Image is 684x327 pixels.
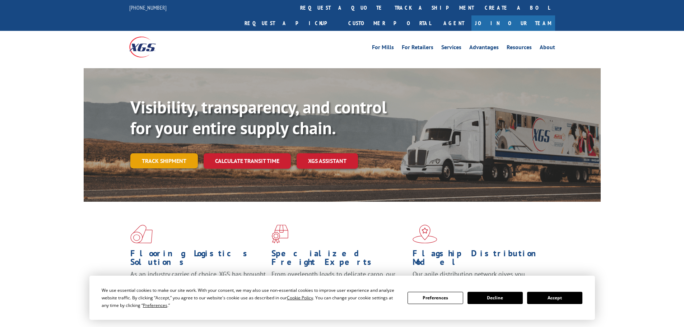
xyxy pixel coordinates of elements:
[540,45,555,52] a: About
[102,286,399,309] div: We use essential cookies to make our site work. With your consent, we may also use non-essential ...
[297,153,358,169] a: XGS ASSISTANT
[413,225,437,243] img: xgs-icon-flagship-distribution-model-red
[239,15,343,31] a: Request a pickup
[441,45,461,52] a: Services
[413,270,545,287] span: Our agile distribution network gives you nationwide inventory management on demand.
[507,45,532,52] a: Resources
[129,4,167,11] a: [PHONE_NUMBER]
[271,225,288,243] img: xgs-icon-focused-on-flooring-red
[130,270,266,295] span: As an industry carrier of choice, XGS has brought innovation and dedication to flooring logistics...
[143,302,167,308] span: Preferences
[89,276,595,320] div: Cookie Consent Prompt
[408,292,463,304] button: Preferences
[271,249,407,270] h1: Specialized Freight Experts
[287,295,313,301] span: Cookie Policy
[372,45,394,52] a: For Mills
[204,153,291,169] a: Calculate transit time
[402,45,433,52] a: For Retailers
[436,15,471,31] a: Agent
[130,249,266,270] h1: Flooring Logistics Solutions
[130,225,153,243] img: xgs-icon-total-supply-chain-intelligence-red
[469,45,499,52] a: Advantages
[130,96,387,139] b: Visibility, transparency, and control for your entire supply chain.
[527,292,582,304] button: Accept
[343,15,436,31] a: Customer Portal
[130,153,198,168] a: Track shipment
[271,270,407,302] p: From overlength loads to delicate cargo, our experienced staff knows the best way to move your fr...
[413,249,548,270] h1: Flagship Distribution Model
[467,292,523,304] button: Decline
[471,15,555,31] a: Join Our Team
